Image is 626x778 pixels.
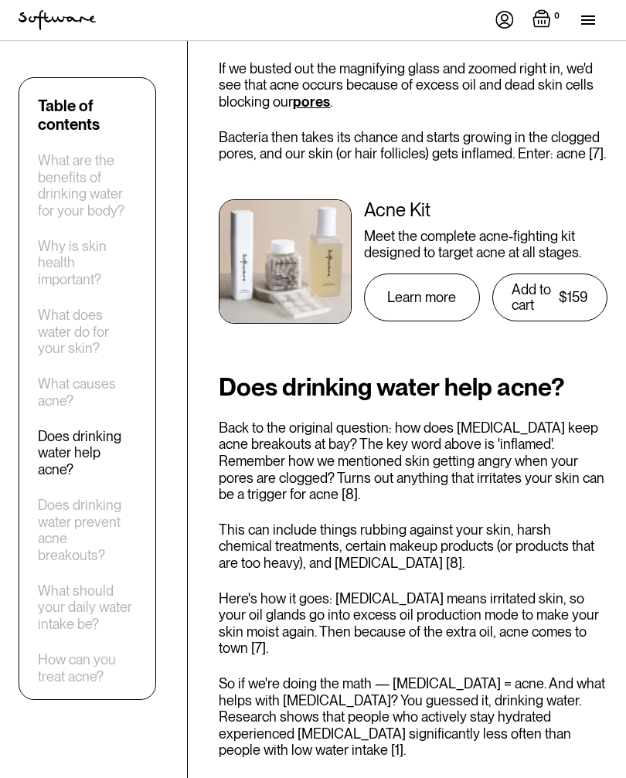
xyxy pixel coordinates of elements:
[219,199,607,324] a: Acne KitMeet the complete acne-fighting kit designed to target acne at all stages.Learn moreAdd t...
[38,375,137,409] a: What causes acne?
[38,97,137,134] div: Table of contents
[38,238,137,288] a: Why is skin health important?
[387,290,456,305] div: Learn more
[219,521,607,572] p: This can include things rubbing against your skin, harsh chemical treatments, certain makeup prod...
[532,9,563,31] a: Open empty cart
[38,307,137,357] a: What does water do for your skin?
[38,428,137,478] a: Does drinking water help acne?
[219,129,607,162] p: Bacteria then takes its chance and starts growing in the clogged pores, and our skin (or hair fol...
[219,675,607,759] p: So if we're doing the math — [MEDICAL_DATA] = acne. And what helps with [MEDICAL_DATA]? You guess...
[219,373,607,401] h2: Does drinking water help acne?
[38,497,137,563] a: Does drinking water prevent acne breakouts?
[559,290,588,305] div: $159
[219,420,607,503] p: Back to the original question: how does [MEDICAL_DATA] keep acne breakouts at bay? The key word a...
[38,651,137,685] a: How can you treat acne?
[293,93,330,110] a: pores
[364,228,607,261] div: Meet the complete acne-fighting kit designed to target acne at all stages.
[364,199,607,222] div: Acne Kit
[38,583,137,633] a: What should your daily water intake be?
[551,9,563,23] div: 0
[219,590,607,657] p: Here's how it goes: [MEDICAL_DATA] means irritated skin, so your oil glands go into excess oil pr...
[19,10,96,30] img: Software Logo
[219,60,607,110] p: If we busted out the magnifying glass and zoomed right in, we'd see that acne occurs because of e...
[512,282,559,313] div: Add to cart
[19,10,96,30] a: home
[38,152,137,219] a: What are the benefits of drinking water for your body?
